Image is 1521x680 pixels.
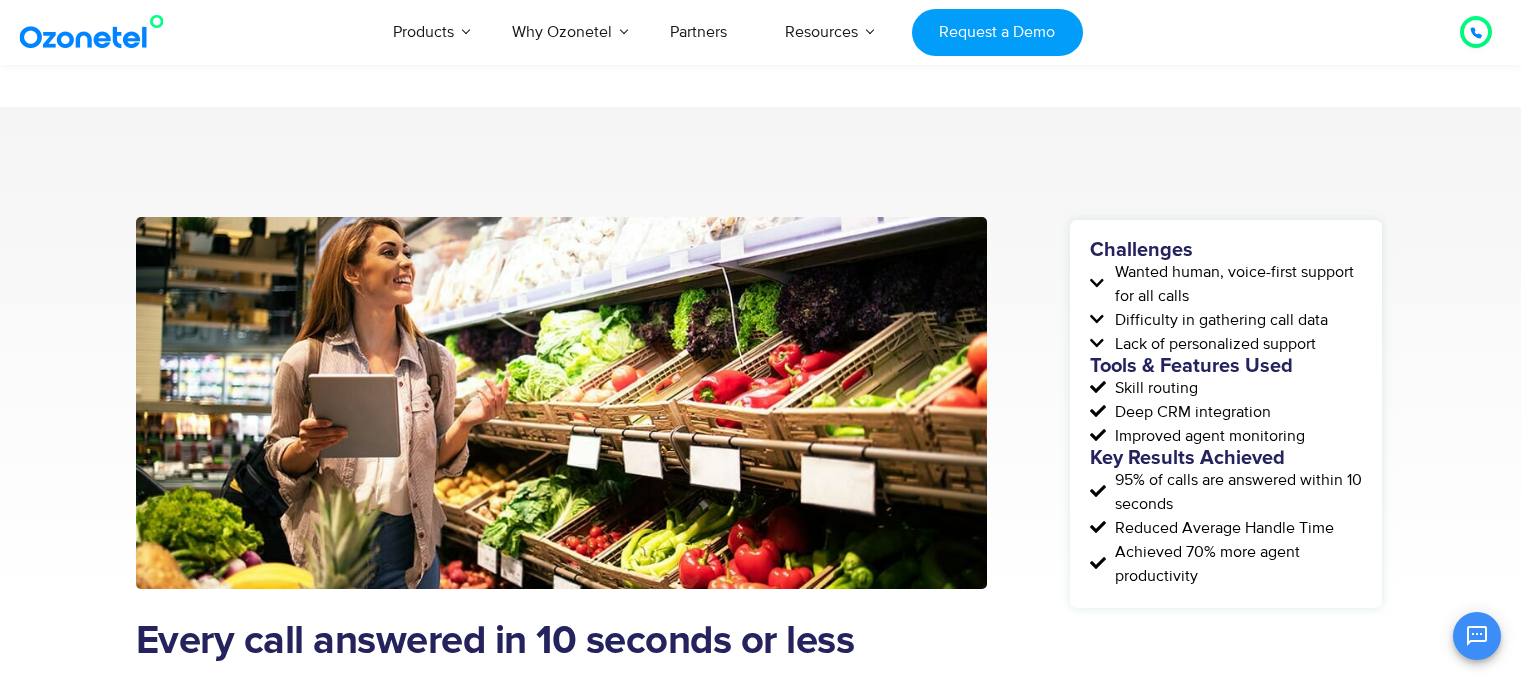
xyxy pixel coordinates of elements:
[912,9,1083,56] a: Request a Demo
[1110,260,1362,308] span: Wanted human, voice-first support for all calls
[1110,308,1328,332] span: Difficulty in gathering call data
[1110,540,1362,588] span: Achieved 70% more agent productivity
[1453,612,1501,660] button: Open chat
[1110,376,1198,400] span: Skill routing
[1110,516,1334,540] span: Reduced Average Handle Time
[1110,332,1316,356] span: Lack of personalized support
[1110,400,1271,424] span: Deep CRM integration
[1110,468,1362,516] span: 95% of calls are answered within 10 seconds
[1090,240,1362,260] h5: Challenges
[136,619,988,665] h1: Every call answered in 10 seconds or less
[1090,356,1362,376] h5: Tools & Features Used
[1090,448,1362,468] h5: Key Results Achieved
[1110,424,1305,448] span: Improved agent monitoring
